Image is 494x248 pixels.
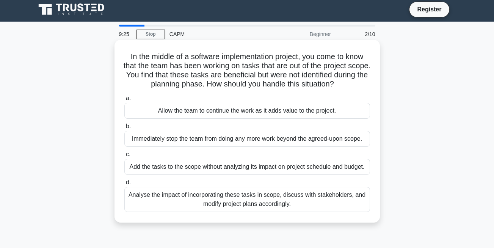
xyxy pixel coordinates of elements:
[269,27,336,42] div: Beginner
[165,27,269,42] div: CAPM
[126,123,131,129] span: b.
[124,52,371,89] h5: In the middle of a software implementation project, you come to know that the team has been worki...
[136,30,165,39] a: Stop
[126,179,131,185] span: d.
[126,151,130,157] span: c.
[114,27,136,42] div: 9:25
[336,27,380,42] div: 2/10
[124,131,370,147] div: Immediately stop the team from doing any more work beyond the agreed-upon scope.
[124,159,370,175] div: Add the tasks to the scope without analyzing its impact on project schedule and budget.
[124,187,370,212] div: Analyse the impact of incorporating these tasks in scope, discuss with stakeholders, and modify p...
[126,95,131,101] span: a.
[412,5,446,14] a: Register
[124,103,370,119] div: Allow the team to continue the work as it adds value to the project.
